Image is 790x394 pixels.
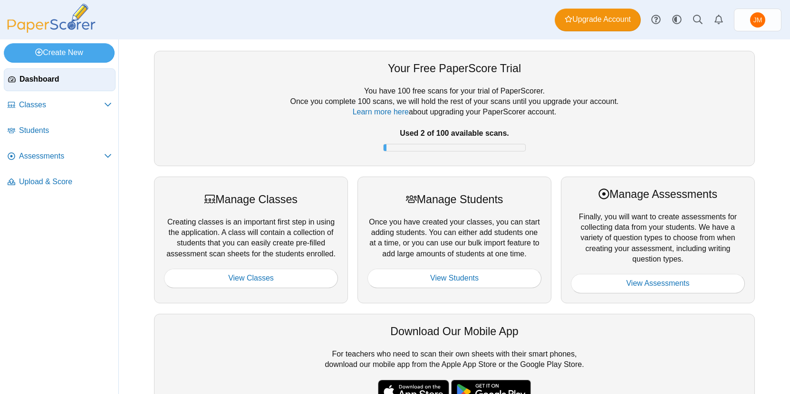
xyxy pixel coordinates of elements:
[565,14,631,25] span: Upgrade Account
[19,177,112,187] span: Upload & Score
[164,61,745,76] div: Your Free PaperScore Trial
[561,177,755,303] div: Finally, you will want to create assessments for collecting data from your students. We have a va...
[400,129,509,137] b: Used 2 of 100 available scans.
[19,74,111,84] span: Dashboard
[19,100,104,110] span: Classes
[353,108,409,116] a: Learn more here
[367,269,541,288] a: View Students
[571,187,745,202] div: Manage Assessments
[4,26,99,34] a: PaperScorer
[4,94,116,117] a: Classes
[154,177,348,303] div: Creating classes is an important first step in using the application. A class will contain a coll...
[367,192,541,207] div: Manage Students
[4,171,116,194] a: Upload & Score
[708,9,729,30] a: Alerts
[4,43,115,62] a: Create New
[164,324,745,339] div: Download Our Mobile App
[4,4,99,33] img: PaperScorer
[571,274,745,293] a: View Assessments
[750,12,765,28] span: John Means
[4,68,116,91] a: Dashboard
[19,151,104,161] span: Assessments
[164,192,338,207] div: Manage Classes
[357,177,551,303] div: Once you have created your classes, you can start adding students. You can either add students on...
[164,269,338,288] a: View Classes
[4,145,116,168] a: Assessments
[734,9,781,31] a: John Means
[164,86,745,156] div: You have 100 free scans for your trial of PaperScorer. Once you complete 100 scans, we will hold ...
[19,125,112,136] span: Students
[555,9,641,31] a: Upgrade Account
[753,17,762,23] span: John Means
[4,120,116,142] a: Students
